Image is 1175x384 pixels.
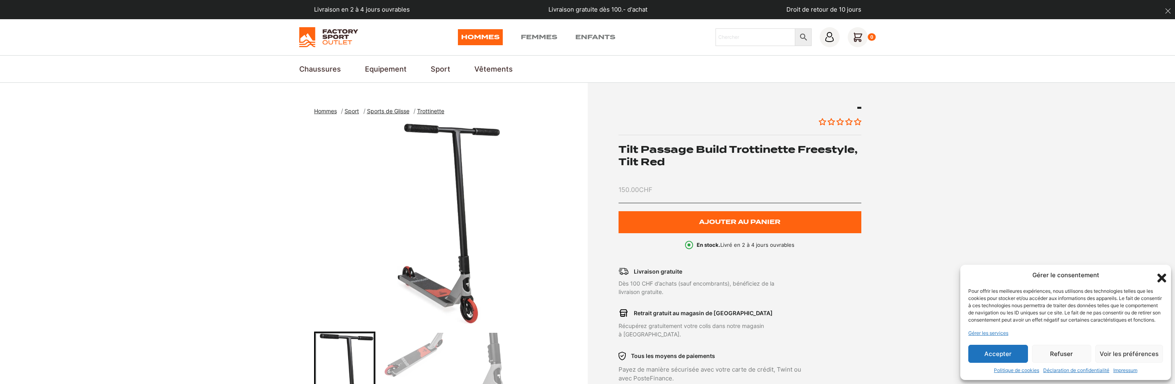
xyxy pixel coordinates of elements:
[548,5,647,14] p: Livraison gratuite dès 100.- d'achat
[697,242,720,248] b: En stock.
[715,28,795,46] input: Chercher
[575,29,615,45] a: Enfants
[1095,345,1163,363] button: Voir les préférences
[786,5,861,14] p: Droit de retour de 10 jours
[367,108,409,114] span: Sports de Glisse
[868,33,876,41] div: 0
[367,108,414,114] a: Sports de Glisse
[634,267,682,276] p: Livraison gratuite
[968,330,1008,337] a: Gérer les services
[345,108,363,114] a: Sport
[968,288,1162,324] div: Pour offrir les meilleures expériences, nous utilisons des technologies telles que les cookies po...
[619,211,861,233] button: Ajouter au panier
[314,124,584,324] div: 1 of 3
[697,241,794,249] p: Livré en 2 à 4 jours ouvrables
[417,108,444,114] span: Trottinette
[619,143,861,168] h1: Tilt Passage Build Trottinette Freestyle, Tilt Red
[314,5,410,14] p: Livraison en 2 à 4 jours ouvrables
[619,322,812,338] p: Récupérez gratuitement votre colis dans notre magasin à [GEOGRAPHIC_DATA].
[1161,4,1175,18] button: dismiss
[619,186,652,194] bdi: 150.00
[639,186,652,194] span: CHF
[631,352,715,360] p: Tous les moyens de paiements
[314,108,337,114] span: Hommes
[431,64,450,74] a: Sport
[314,108,341,114] a: Hommes
[968,345,1028,363] button: Accepter
[1113,367,1137,374] a: Impressum
[634,309,773,317] p: Retrait gratuit au magasin de [GEOGRAPHIC_DATA]
[474,64,513,74] a: Vêtements
[365,64,407,74] a: Equipement
[619,279,812,296] p: Dès 100 CHF d’achats (sauf encombrants), bénéficiez de la livraison gratuite.
[699,219,780,226] span: Ajouter au panier
[299,27,358,47] img: Factory Sport Outlet
[1155,271,1163,279] div: Fermer la boîte de dialogue
[314,107,449,116] nav: breadcrumbs
[1032,271,1099,280] div: Gérer le consentement
[521,29,557,45] a: Femmes
[417,108,449,114] a: Trottinette
[619,365,812,383] p: Payez de manière sécurisée avec votre carte de crédit, Twint ou avec PosteFinance.
[458,29,503,45] a: Hommes
[345,108,359,114] span: Sport
[1032,345,1092,363] button: Refuser
[994,367,1039,374] a: Politique de cookies
[1043,367,1109,374] a: Déclaration de confidentialité
[299,64,341,74] a: Chaussures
